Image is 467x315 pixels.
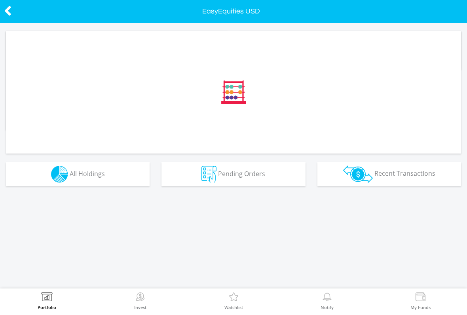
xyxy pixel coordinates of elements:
img: pending_instructions-wht.png [201,166,216,183]
label: Notify [321,305,334,309]
label: Portfolio [38,305,56,309]
button: Recent Transactions [317,162,461,186]
img: View Funds [414,292,427,304]
button: All Holdings [6,162,150,186]
img: transactions-zar-wht.png [343,165,373,183]
img: holdings-wht.png [51,166,68,183]
a: Invest [134,292,146,309]
a: Portfolio [38,292,56,309]
label: My Funds [410,305,431,309]
img: View Notifications [321,292,333,304]
span: Recent Transactions [374,169,435,178]
img: Watchlist [228,292,240,304]
label: Invest [134,305,146,309]
span: All Holdings [70,169,105,178]
button: Pending Orders [161,162,305,186]
label: Watchlist [224,305,243,309]
span: Pending Orders [218,169,265,178]
img: View Portfolio [41,292,53,304]
img: Invest Now [134,292,146,304]
a: Notify [321,292,334,309]
a: My Funds [410,292,431,309]
a: Watchlist [224,292,243,309]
